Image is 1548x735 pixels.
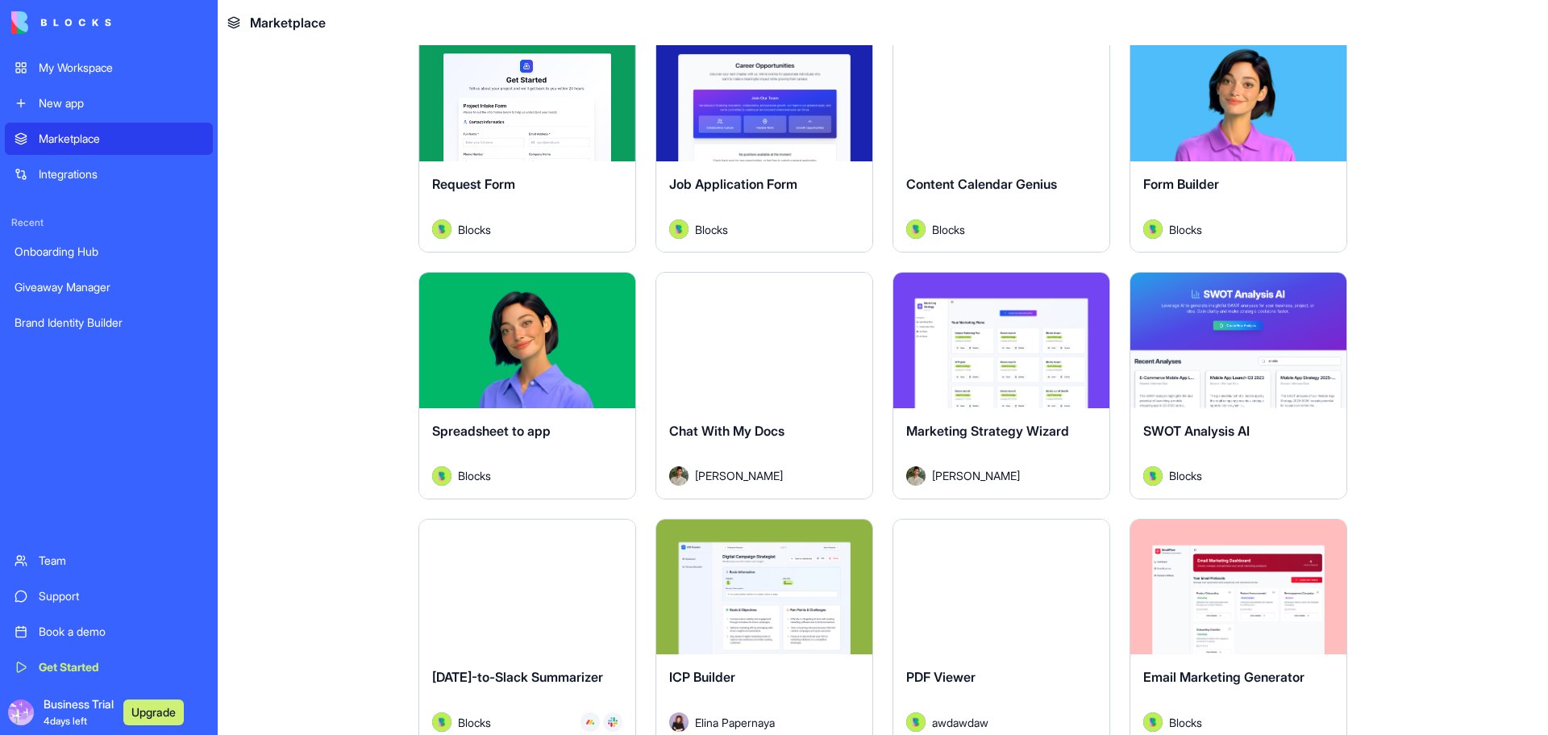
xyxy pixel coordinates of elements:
[669,176,797,192] span: Job Application Form
[5,651,213,683] a: Get Started
[458,714,491,731] span: Blocks
[5,236,213,268] a: Onboarding Hub
[39,131,203,147] div: Marketplace
[906,176,1057,192] span: Content Calendar Genius
[432,669,603,685] span: [DATE]-to-Slack Summarizer
[123,700,184,725] button: Upgrade
[1143,423,1250,439] span: SWOT Analysis AI
[39,624,203,640] div: Book a demo
[39,588,203,604] div: Support
[695,221,728,238] span: Blocks
[418,26,636,253] a: Request FormAvatarBlocks
[906,219,926,239] img: Avatar
[1130,272,1347,499] a: SWOT Analysis AIAvatarBlocks
[5,216,213,229] span: Recent
[906,423,1069,439] span: Marketing Strategy Wizard
[15,315,203,331] div: Brand Identity Builder
[250,13,326,32] span: Marketplace
[669,219,689,239] img: Avatar
[655,272,873,499] a: Chat With My DocsAvatar[PERSON_NAME]
[932,467,1020,484] span: [PERSON_NAME]
[1169,467,1202,484] span: Blocks
[5,580,213,612] a: Support
[432,466,451,486] img: Avatar
[1143,466,1163,486] img: Avatar
[39,553,203,569] div: Team
[669,466,689,486] img: Avatar
[39,659,203,675] div: Get Started
[585,717,595,727] img: Monday_mgmdm1.svg
[1143,669,1305,685] span: Email Marketing Generator
[932,714,988,731] span: awdawdaw
[39,95,203,111] div: New app
[458,467,491,484] span: Blocks
[893,26,1110,253] a: Content Calendar GeniusAvatarBlocks
[432,712,451,732] img: Avatar
[1130,26,1347,253] a: Form BuilderAvatarBlocks
[5,158,213,190] a: Integrations
[8,700,34,725] img: ACg8ocK7tC6GmUTa3wYSindAyRLtnC5UahbIIijpwl7Jo_uOzWMSvt0=s96-c
[1169,714,1202,731] span: Blocks
[11,11,111,34] img: logo
[1143,219,1163,239] img: Avatar
[5,307,213,339] a: Brand Identity Builder
[15,279,203,295] div: Giveaway Manager
[432,219,451,239] img: Avatar
[695,714,775,731] span: Elina Papernaya
[608,717,618,727] img: Slack_i955cf.svg
[906,466,926,486] img: Avatar
[655,26,873,253] a: Job Application FormAvatarBlocks
[906,669,976,685] span: PDF Viewer
[1143,176,1219,192] span: Form Builder
[695,467,783,484] span: [PERSON_NAME]
[5,271,213,303] a: Giveaway Manager
[5,123,213,155] a: Marketplace
[5,52,213,84] a: My Workspace
[15,244,203,260] div: Onboarding Hub
[669,712,689,732] img: Avatar
[44,715,87,727] span: 4 days left
[39,60,203,76] div: My Workspace
[432,176,515,192] span: Request Form
[893,272,1110,499] a: Marketing Strategy WizardAvatar[PERSON_NAME]
[418,272,636,499] a: Spreadsheet to appAvatarBlocks
[906,712,926,732] img: Avatar
[5,87,213,119] a: New app
[932,221,965,238] span: Blocks
[669,669,735,685] span: ICP Builder
[39,166,203,182] div: Integrations
[1143,712,1163,732] img: Avatar
[5,616,213,648] a: Book a demo
[458,221,491,238] span: Blocks
[44,696,114,729] span: Business Trial
[432,423,551,439] span: Spreadsheet to app
[669,423,784,439] span: Chat With My Docs
[5,545,213,577] a: Team
[1169,221,1202,238] span: Blocks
